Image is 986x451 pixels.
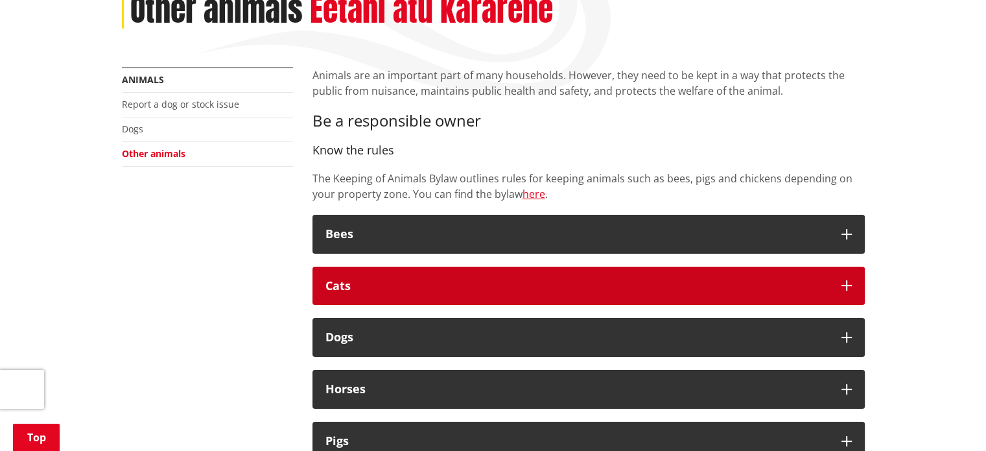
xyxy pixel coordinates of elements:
[312,171,865,202] p: The Keeping of Animals Bylaw outlines rules for keeping animals such as bees, pigs and chickens d...
[312,112,865,130] h3: Be a responsible owner
[325,331,828,344] div: Dogs
[926,396,973,443] iframe: Messenger Launcher
[312,143,865,158] h4: Know the rules
[325,435,828,448] div: Pigs
[13,424,60,451] a: Top
[312,318,865,357] button: Dogs
[325,383,828,396] div: Horses
[122,98,239,110] a: Report a dog or stock issue
[312,215,865,254] button: Bees
[122,123,143,135] a: Dogs
[312,370,865,409] button: Horses
[522,187,545,201] a: here
[122,147,185,160] a: Other animals
[122,73,164,86] a: Animals
[312,67,865,99] p: Animals are an important part of many households. However, they need to be kept in a way that pro...
[325,280,828,293] div: Cats
[312,267,865,306] button: Cats
[325,228,828,241] div: Bees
